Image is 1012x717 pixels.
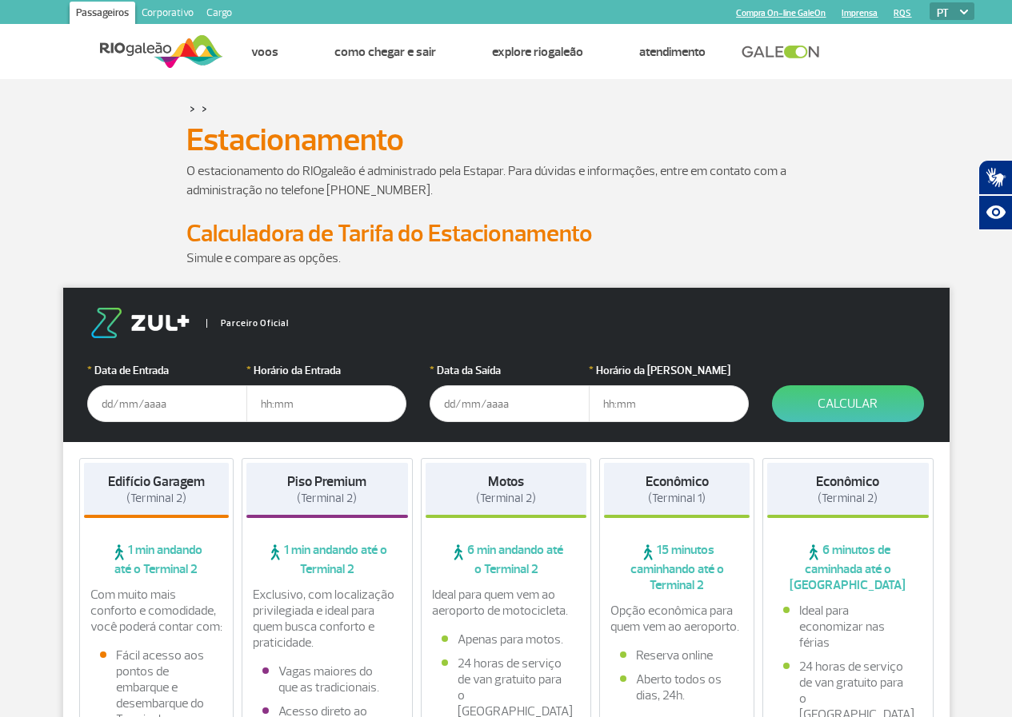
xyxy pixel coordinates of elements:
strong: Econômico [816,473,879,490]
h1: Estacionamento [186,126,826,153]
span: (Terminal 2) [126,491,186,506]
input: hh:mm [589,385,749,422]
li: Aberto todos os dias, 24h. [620,671,734,703]
a: Imprensa [842,8,878,18]
strong: Edifício Garagem [108,473,205,490]
a: Explore RIOgaleão [492,44,583,60]
span: Parceiro Oficial [206,319,289,328]
a: Como chegar e sair [334,44,436,60]
label: Horário da [PERSON_NAME] [589,362,749,379]
a: Compra On-line GaleOn [736,8,826,18]
p: Ideal para quem vem ao aeroporto de motocicleta. [432,587,581,619]
span: (Terminal 2) [818,491,878,506]
label: Data de Entrada [87,362,247,379]
span: (Terminal 2) [297,491,357,506]
a: > [190,99,195,118]
input: dd/mm/aaaa [87,385,247,422]
p: Opção econômica para quem vem ao aeroporto. [610,603,743,635]
p: Com muito mais conforto e comodidade, você poderá contar com: [90,587,223,635]
strong: Econômico [646,473,709,490]
a: Atendimento [639,44,706,60]
div: Plugin de acessibilidade da Hand Talk. [978,160,1012,230]
li: Ideal para economizar nas férias [783,603,913,651]
a: Voos [251,44,278,60]
span: 1 min andando até o Terminal 2 [84,542,230,577]
li: Reserva online [620,647,734,663]
a: Cargo [200,2,238,27]
span: 6 min andando até o Terminal 2 [426,542,587,577]
a: RQS [894,8,911,18]
p: Exclusivo, com localização privilegiada e ideal para quem busca conforto e praticidade. [253,587,402,651]
span: (Terminal 2) [476,491,536,506]
img: logo-zul.png [87,308,193,338]
button: Abrir tradutor de língua de sinais. [978,160,1012,195]
p: O estacionamento do RIOgaleão é administrado pela Estapar. Para dúvidas e informações, entre em c... [186,161,826,200]
span: (Terminal 1) [648,491,706,506]
a: Passageiros [70,2,135,27]
button: Abrir recursos assistivos. [978,195,1012,230]
strong: Piso Premium [287,473,366,490]
p: Simule e compare as opções. [186,249,826,268]
input: hh:mm [246,385,406,422]
a: Corporativo [135,2,200,27]
label: Data da Saída [430,362,590,379]
span: 15 minutos caminhando até o Terminal 2 [604,542,750,593]
span: 1 min andando até o Terminal 2 [246,542,408,577]
h2: Calculadora de Tarifa do Estacionamento [186,219,826,249]
label: Horário da Entrada [246,362,406,379]
li: Vagas maiores do que as tradicionais. [262,663,392,695]
a: > [202,99,207,118]
button: Calcular [772,385,924,422]
input: dd/mm/aaaa [430,385,590,422]
span: 6 minutos de caminhada até o [GEOGRAPHIC_DATA] [767,542,929,593]
strong: Motos [488,473,524,490]
li: Apenas para motos. [442,631,571,647]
